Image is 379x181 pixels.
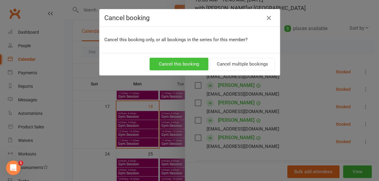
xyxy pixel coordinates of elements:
[104,14,275,22] h4: Cancel booking
[104,36,275,43] p: Cancel this booking only, or all bookings in the series for this member?
[18,161,23,165] span: 1
[210,58,275,70] button: Cancel multiple bookings
[150,58,208,70] button: Cancel this booking
[264,13,274,23] button: Close
[6,161,21,175] iframe: Intercom live chat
